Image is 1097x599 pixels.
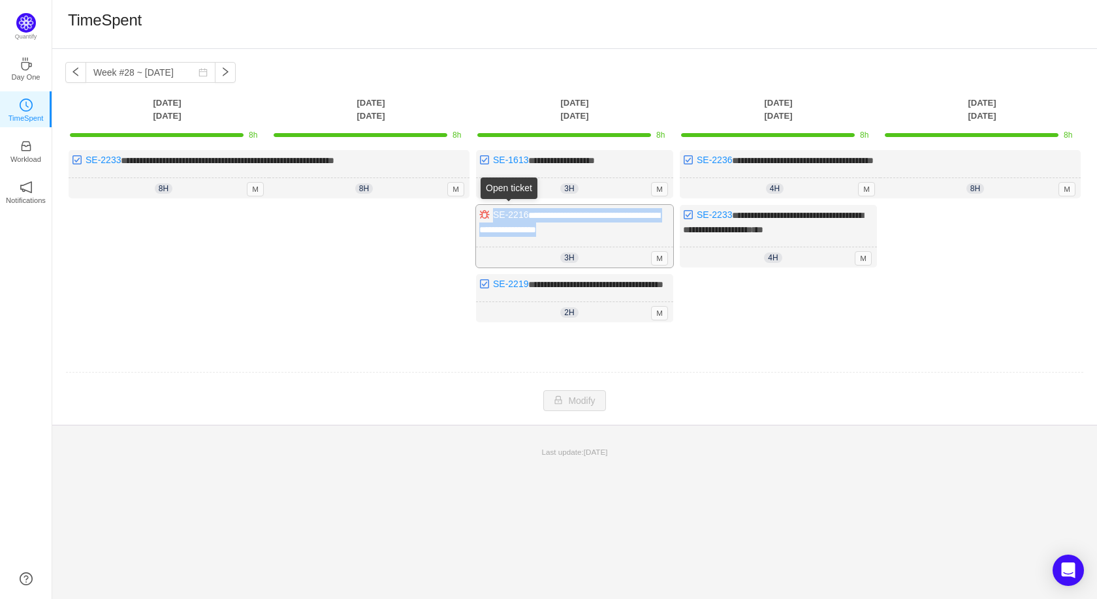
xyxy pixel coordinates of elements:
img: 10318 [72,155,82,165]
p: Quantify [15,33,37,42]
p: TimeSpent [8,112,44,124]
a: icon: inboxWorkload [20,144,33,157]
img: 10318 [479,279,490,289]
span: M [1058,182,1075,196]
span: [DATE] [584,448,608,456]
button: icon: right [215,62,236,83]
a: icon: notificationNotifications [20,185,33,198]
a: SE-2233 [697,209,732,220]
span: 8h [249,131,257,140]
img: 10318 [683,155,693,165]
a: icon: clock-circleTimeSpent [20,102,33,115]
th: [DATE] [DATE] [269,96,473,123]
span: M [858,182,875,196]
img: Quantify [16,13,36,33]
i: icon: notification [20,181,33,194]
span: 8h [1064,131,1072,140]
th: [DATE] [DATE] [473,96,676,123]
a: SE-2236 [697,155,732,165]
a: SE-1613 [493,155,528,165]
i: icon: clock-circle [20,99,33,112]
div: Open ticket [481,177,537,199]
span: 8h [966,183,984,194]
span: M [447,182,464,196]
span: Last update: [542,448,608,456]
input: Select a week [86,62,215,83]
button: icon: left [65,62,86,83]
span: 8h [656,131,665,140]
div: Open Intercom Messenger [1053,555,1084,586]
p: Notifications [6,194,46,206]
span: 8h [355,183,373,194]
th: [DATE] [DATE] [880,96,1084,123]
img: 10318 [479,155,490,165]
a: SE-2233 [86,155,121,165]
span: 8h [155,183,172,194]
a: SE-2219 [493,279,528,289]
i: icon: inbox [20,140,33,153]
span: M [651,251,668,266]
span: 2h [560,307,578,318]
span: 8h [453,131,461,140]
a: icon: question-circle [20,572,33,585]
i: icon: calendar [199,68,208,77]
span: M [855,251,872,266]
button: icon: lockModify [543,390,605,411]
span: M [247,182,264,196]
img: 10303 [479,209,490,220]
span: 3h [560,183,578,194]
th: [DATE] [DATE] [676,96,880,123]
h1: TimeSpent [68,10,142,30]
span: 4h [766,183,784,194]
img: 10318 [683,209,693,220]
span: M [651,306,668,320]
span: 3h [560,253,578,263]
a: icon: coffeeDay One [20,61,33,74]
span: 8h [860,131,868,140]
i: icon: coffee [20,57,33,70]
span: 4h [764,253,782,263]
th: [DATE] [DATE] [65,96,269,123]
span: M [651,182,668,196]
p: Day One [11,71,40,83]
a: SE-2216 [493,209,528,220]
p: Workload [10,153,41,165]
